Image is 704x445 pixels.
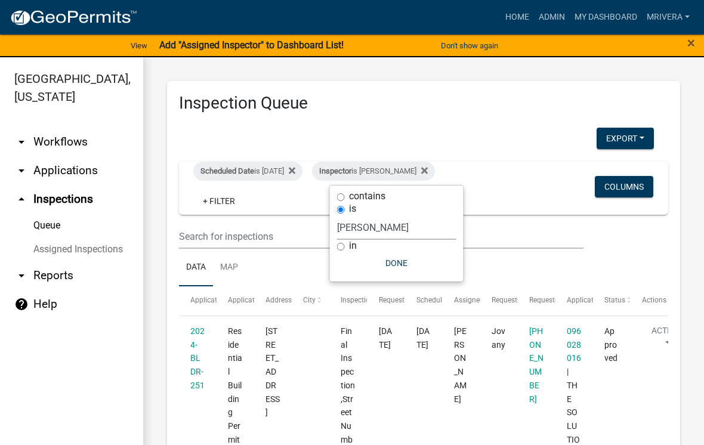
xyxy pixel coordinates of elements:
[179,93,668,113] h3: Inspection Queue
[14,297,29,311] i: help
[436,36,503,55] button: Don't show again
[303,296,316,304] span: City
[529,326,544,404] a: [PHONE_NUMBER]
[193,162,302,181] div: is [DATE]
[405,286,442,315] datatable-header-cell: Scheduled Time
[213,249,245,287] a: Map
[190,326,205,390] a: 2024-BLDR-251
[529,296,584,304] span: Requestor Phone
[518,286,555,315] datatable-header-cell: Requestor Phone
[534,6,570,29] a: Admin
[642,296,666,304] span: Actions
[570,6,642,29] a: My Dashboard
[555,286,593,315] datatable-header-cell: Application Description
[595,176,653,197] button: Columns
[604,326,617,363] span: Approved
[379,326,392,350] span: 07/10/2025
[292,286,329,315] datatable-header-cell: City
[480,286,518,315] datatable-header-cell: Requestor Name
[14,268,29,283] i: arrow_drop_down
[312,162,435,181] div: is [PERSON_NAME]
[454,326,467,404] span: Michele Rivera
[529,326,544,404] span: 404-503-1966
[687,36,695,50] button: Close
[159,39,344,51] strong: Add "Assigned Inspector" to Dashboard List!
[416,296,468,304] span: Scheduled Time
[442,286,480,315] datatable-header-cell: Assigned Inspector
[567,326,581,363] a: 096 028016
[492,296,545,304] span: Requestor Name
[501,6,534,29] a: Home
[593,286,631,315] datatable-header-cell: Status
[416,325,431,352] div: [DATE]
[179,224,583,249] input: Search for inspections
[319,166,351,175] span: Inspector
[14,163,29,178] i: arrow_drop_down
[349,191,385,201] label: contains
[179,286,217,315] datatable-header-cell: Application
[349,241,357,251] label: in
[228,296,282,304] span: Application Type
[379,296,429,304] span: Requested Date
[265,296,292,304] span: Address
[190,296,227,304] span: Application
[179,249,213,287] a: Data
[341,296,391,304] span: Inspection Type
[126,36,152,55] a: View
[193,190,245,212] a: + Filter
[14,192,29,206] i: arrow_drop_up
[642,6,694,29] a: mrivera
[597,128,654,149] button: Export
[454,296,515,304] span: Assigned Inspector
[265,326,280,418] span: 161 HUNTERS CHASE CT
[367,286,405,315] datatable-header-cell: Requested Date
[254,286,292,315] datatable-header-cell: Address
[492,326,505,350] span: Jovany
[604,296,625,304] span: Status
[631,286,668,315] datatable-header-cell: Actions
[349,204,356,214] label: is
[642,325,691,354] button: Action
[337,252,456,274] button: Done
[329,286,367,315] datatable-header-cell: Inspection Type
[217,286,254,315] datatable-header-cell: Application Type
[14,135,29,149] i: arrow_drop_down
[567,296,642,304] span: Application Description
[687,35,695,51] span: ×
[200,166,254,175] span: Scheduled Date
[228,326,242,444] span: Residential Building Permit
